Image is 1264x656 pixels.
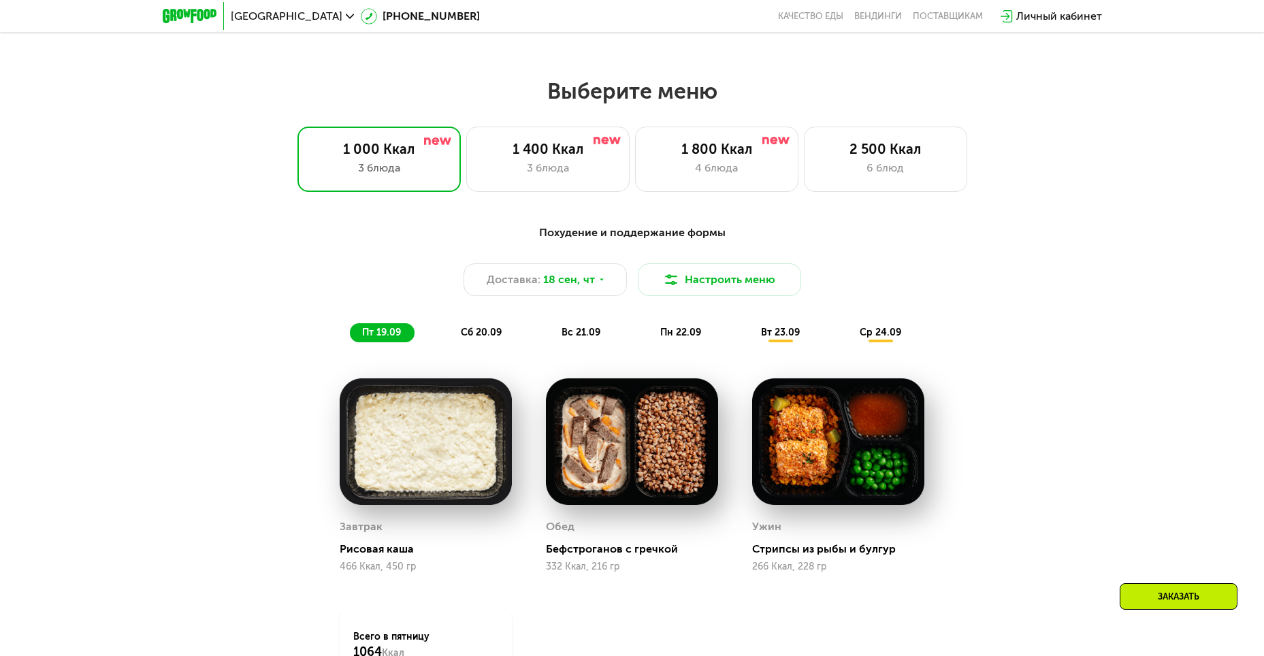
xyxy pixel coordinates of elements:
span: 18 сен, чт [543,272,595,288]
div: 332 Ккал, 216 гр [546,561,718,572]
div: поставщикам [913,11,983,22]
div: Рисовая каша [340,542,523,556]
span: [GEOGRAPHIC_DATA] [231,11,342,22]
span: пн 22.09 [660,327,701,338]
span: вт 23.09 [761,327,800,338]
div: Ужин [752,516,781,537]
a: Вендинги [854,11,902,22]
div: Стрипсы из рыбы и булгур [752,542,935,556]
div: 1 800 Ккал [649,141,784,157]
span: пт 19.09 [362,327,401,338]
div: Бефстроганов с гречкой [546,542,729,556]
span: Доставка: [487,272,540,288]
div: Похудение и поддержание формы [229,225,1035,242]
div: 266 Ккал, 228 гр [752,561,924,572]
span: ср 24.09 [860,327,901,338]
div: 466 Ккал, 450 гр [340,561,512,572]
div: Личный кабинет [1016,8,1102,24]
div: 3 блюда [312,160,447,176]
span: вс 21.09 [562,327,600,338]
div: 1 400 Ккал [481,141,615,157]
h2: Выберите меню [44,78,1220,105]
div: 4 блюда [649,160,784,176]
button: Настроить меню [638,263,801,296]
div: Заказать [1120,583,1237,610]
div: 2 500 Ккал [818,141,953,157]
div: Обед [546,516,574,537]
a: [PHONE_NUMBER] [361,8,480,24]
div: 6 блюд [818,160,953,176]
a: Качество еды [778,11,843,22]
div: 3 блюда [481,160,615,176]
span: сб 20.09 [461,327,502,338]
div: 1 000 Ккал [312,141,447,157]
div: Завтрак [340,516,383,537]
